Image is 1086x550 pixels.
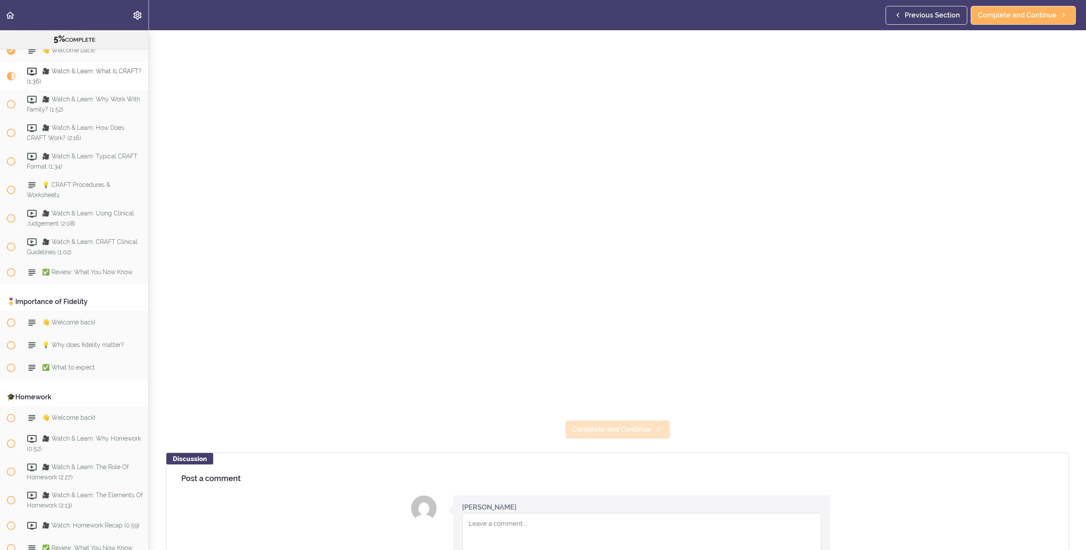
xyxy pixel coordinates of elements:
[27,181,110,198] span: 💡 CRAFT Procedures & Worksheets
[462,502,517,512] div: [PERSON_NAME]
[905,10,960,20] span: Previous Section
[11,34,138,45] div: COMPLETE
[27,153,137,169] span: 🎥 Watch & Learn: Typical CRAFT Format (1:34)
[42,414,95,421] span: 👋 Welcome back!
[42,319,95,326] span: 👋 Welcome back!
[27,210,134,226] span: 🎥 Watch & Learn: Using Clinical Judgement (2:08)
[978,10,1057,20] span: Complete and Continue
[54,34,65,44] span: 5%
[27,68,141,84] span: 🎥 Watch & Learn: What Is CRAFT? (1:36)
[886,6,967,25] a: Previous Section
[42,341,124,348] span: 💡 Why does fidelity matter?
[27,124,124,141] span: 🎥 Watch & Learn: How Does CRAFT Work? (2:16)
[5,10,15,20] svg: Back to course curriculum
[27,96,140,112] span: 🎥 Watch & Learn: Why Work With Family? (1:52)
[132,10,143,20] svg: Settings Menu
[42,269,132,275] span: ✅ Review: What You Now Know
[181,474,1054,483] h4: Post a comment
[27,435,141,452] span: 🎥 Watch & Learn: Why Homework (0:52)
[27,464,129,480] span: 🎥 Watch & Learn: The Role Of Homework (2:27)
[27,492,143,509] span: 🎥 Watch & Learn: The Elements Of Homework (2:13)
[411,496,437,521] img: Lakin
[42,364,95,371] span: ✅ What to expect
[42,522,140,529] span: 🎥 Watch: Homework Recap (0:59)
[42,47,95,54] span: 👋 Welcome back!
[971,6,1076,25] a: Complete and Continue
[27,238,137,255] span: 🎥 Watch & Learn: CRAFT Clinical Guidelines (1:02)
